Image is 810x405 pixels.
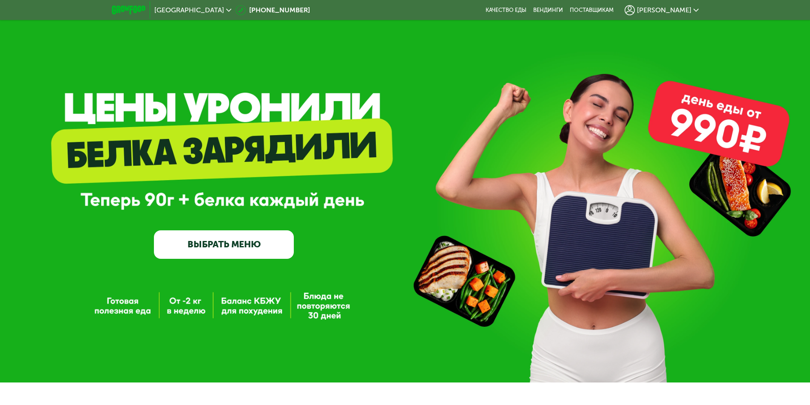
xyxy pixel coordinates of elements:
[486,7,526,14] a: Качество еды
[154,230,294,258] a: ВЫБРАТЬ МЕНЮ
[154,7,224,14] span: [GEOGRAPHIC_DATA]
[533,7,563,14] a: Вендинги
[637,7,691,14] span: [PERSON_NAME]
[236,5,310,15] a: [PHONE_NUMBER]
[570,7,614,14] div: поставщикам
